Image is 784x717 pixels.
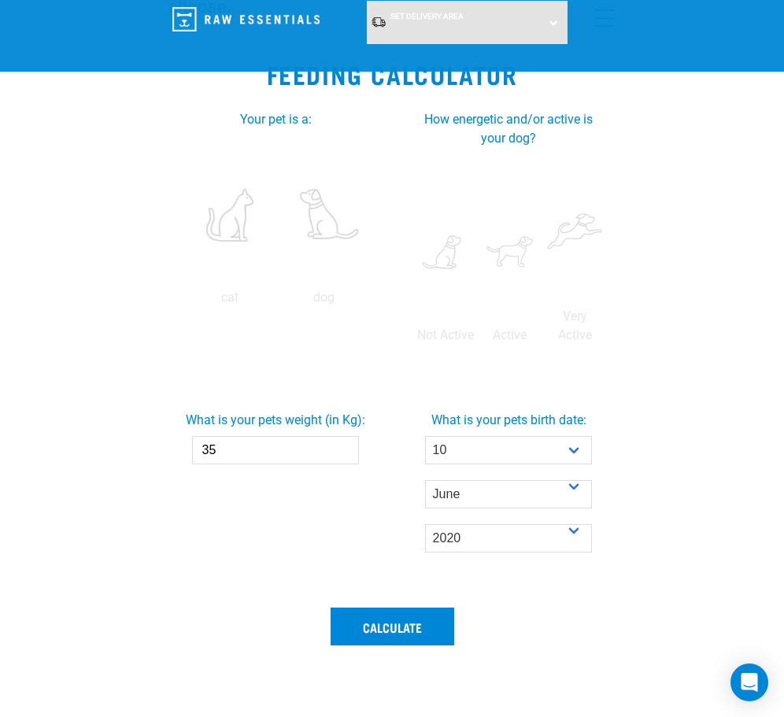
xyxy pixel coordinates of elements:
div: Open Intercom Messenger [730,663,768,701]
p: cat [186,288,274,307]
p: Not Active [416,326,474,345]
img: van-moving.png [371,16,386,28]
h2: Feeding Calculator [19,60,765,88]
label: What is your pets weight (in Kg): [156,411,395,430]
p: dog [280,288,368,307]
img: Raw Essentials Logo [172,7,320,31]
label: What is your pets birth date: [389,411,628,430]
label: How energetic and/or active is your dog? [411,110,606,148]
label: Your pet is a: [178,110,373,129]
p: Very Active [545,307,604,345]
p: Active [481,326,539,345]
button: Calculate [331,608,454,645]
span: Set Delivery Area [390,12,464,20]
